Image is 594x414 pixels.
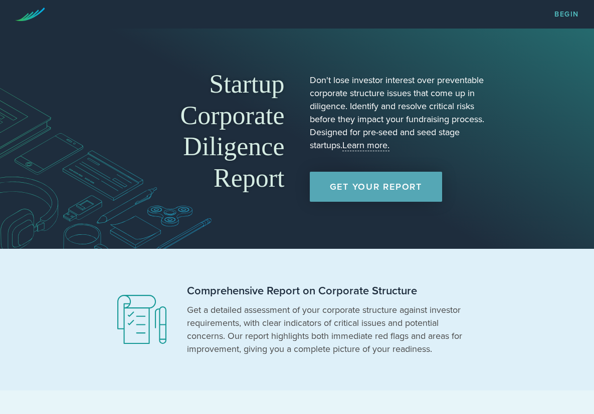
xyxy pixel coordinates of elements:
[187,303,468,355] p: Get a detailed assessment of your corporate structure against investor requirements, with clear i...
[342,140,389,151] a: Learn more.
[310,172,442,202] a: Get Your Report
[310,74,488,152] p: Don't lose investor interest over preventable corporate structure issues that come up in diligenc...
[554,11,579,18] a: Begin
[107,69,285,194] h1: Startup Corporate Diligence Report
[187,284,468,298] h2: Comprehensive Report on Corporate Structure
